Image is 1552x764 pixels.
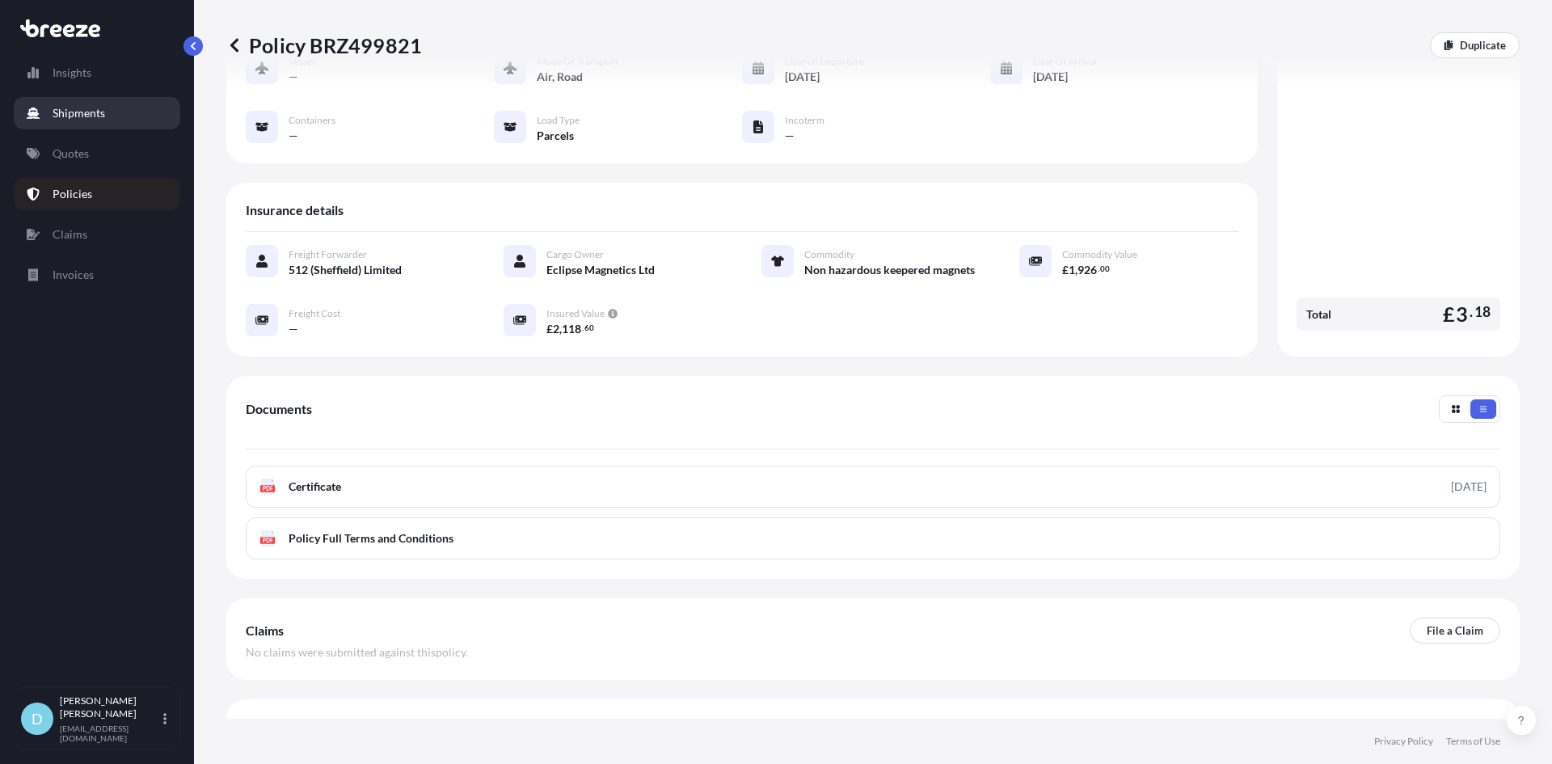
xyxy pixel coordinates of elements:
p: Policies [53,186,92,202]
text: PDF [263,486,273,492]
a: Shipments [14,97,180,129]
div: Main Exclusions [246,706,1500,745]
a: Policies [14,178,180,210]
p: Claims [53,226,87,243]
span: Commodity [804,248,854,261]
span: 512 (Sheffield) Limited [289,262,402,278]
span: 926 [1078,264,1097,276]
span: Eclipse Magnetics Ltd [546,262,655,278]
span: Insured Value [546,307,605,320]
p: Shipments [53,105,105,121]
div: [DATE] [1451,479,1487,495]
p: Quotes [53,146,89,162]
span: , [559,323,562,335]
span: Freight Forwarder [289,248,367,261]
a: PDFCertificate[DATE] [246,466,1500,508]
a: Terms of Use [1446,735,1500,748]
span: Containers [289,114,335,127]
span: 2 [553,323,559,335]
span: 60 [584,325,594,331]
span: 18 [1474,307,1491,317]
span: Insurance details [246,202,344,218]
p: Duplicate [1460,37,1506,53]
span: — [785,128,795,144]
span: 1 [1069,264,1075,276]
span: Cargo Owner [546,248,604,261]
span: £ [546,323,553,335]
span: Main Exclusions [246,717,338,733]
span: Policy Full Terms and Conditions [289,530,453,547]
span: . [582,325,584,331]
a: Invoices [14,259,180,291]
a: Claims [14,218,180,251]
a: Quotes [14,137,180,170]
p: File a Claim [1427,623,1483,639]
span: , [1075,264,1078,276]
span: Certificate [289,479,341,495]
span: Commodity Value [1062,248,1137,261]
p: Invoices [53,267,94,283]
span: 3 [1456,304,1468,324]
span: Non hazardous keepered magnets [804,262,975,278]
span: Incoterm [785,114,824,127]
span: Documents [246,401,312,417]
p: [PERSON_NAME] [PERSON_NAME] [60,694,160,720]
span: £ [1443,304,1455,324]
span: . [1098,266,1099,272]
span: Parcels [537,128,574,144]
span: £ [1062,264,1069,276]
a: File a Claim [1410,618,1500,644]
span: . [1470,307,1473,317]
p: Insights [53,65,91,81]
span: — [289,128,298,144]
text: PDF [263,538,273,543]
span: Load Type [537,114,580,127]
p: Policy BRZ499821 [226,32,422,58]
span: Claims [246,623,284,639]
span: No claims were submitted against this policy . [246,644,468,661]
a: Insights [14,57,180,89]
span: D [32,711,43,727]
a: PDFPolicy Full Terms and Conditions [246,517,1500,559]
span: Total [1306,306,1331,323]
span: Freight Cost [289,307,340,320]
a: Privacy Policy [1374,735,1433,748]
span: — [289,321,298,337]
p: [EMAIL_ADDRESS][DOMAIN_NAME] [60,724,160,743]
a: Duplicate [1430,32,1520,58]
span: 00 [1100,266,1110,272]
span: 118 [562,323,581,335]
